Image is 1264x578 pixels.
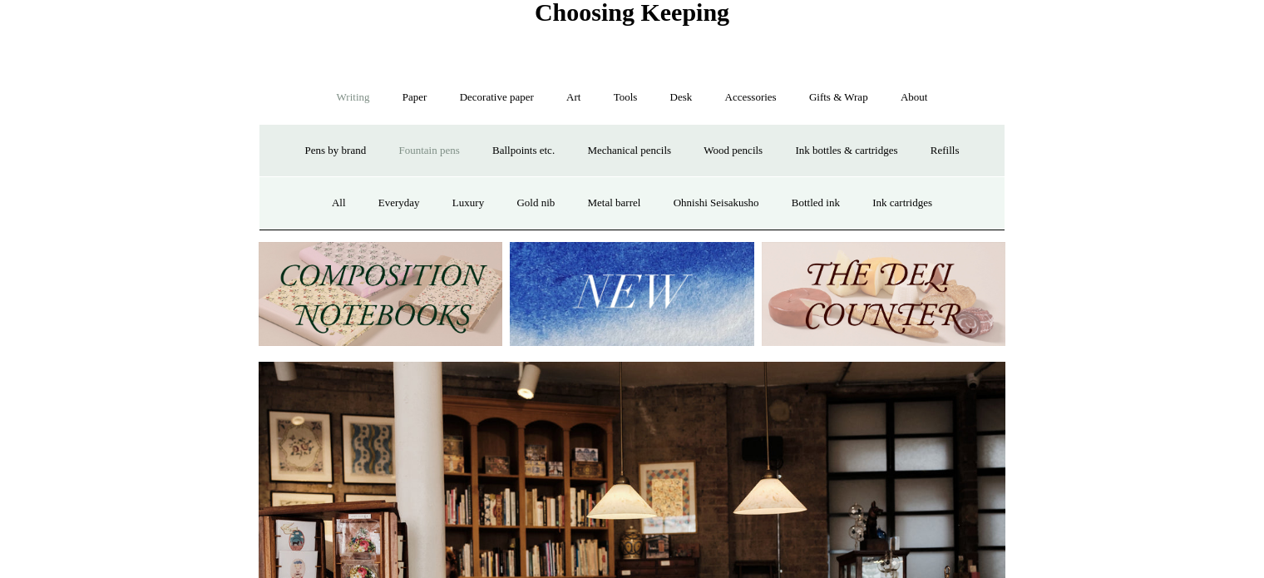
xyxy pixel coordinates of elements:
a: Gifts & Wrap [794,76,883,120]
a: Tools [599,76,653,120]
a: Ink bottles & cartridges [780,129,912,173]
a: Choosing Keeping [535,12,729,23]
img: The Deli Counter [762,242,1005,346]
a: All [317,181,361,225]
a: Everyday [363,181,435,225]
a: Luxury [437,181,499,225]
a: Decorative paper [445,76,549,120]
a: Metal barrel [573,181,656,225]
a: About [886,76,943,120]
a: Art [551,76,595,120]
a: Ballpoints etc. [477,129,570,173]
a: Wood pencils [689,129,778,173]
a: Ink cartridges [857,181,947,225]
a: Pens by brand [290,129,382,173]
a: Mechanical pencils [572,129,686,173]
a: Ohnishi Seisakusho [659,181,774,225]
a: Fountain pens [383,129,474,173]
a: Accessories [710,76,792,120]
a: Writing [322,76,385,120]
a: Paper [388,76,442,120]
a: Gold nib [501,181,570,225]
img: 202302 Composition ledgers.jpg__PID:69722ee6-fa44-49dd-a067-31375e5d54ec [259,242,502,346]
a: Desk [655,76,708,120]
a: Refills [916,129,975,173]
a: Bottled ink [777,181,855,225]
img: New.jpg__PID:f73bdf93-380a-4a35-bcfe-7823039498e1 [510,242,753,346]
